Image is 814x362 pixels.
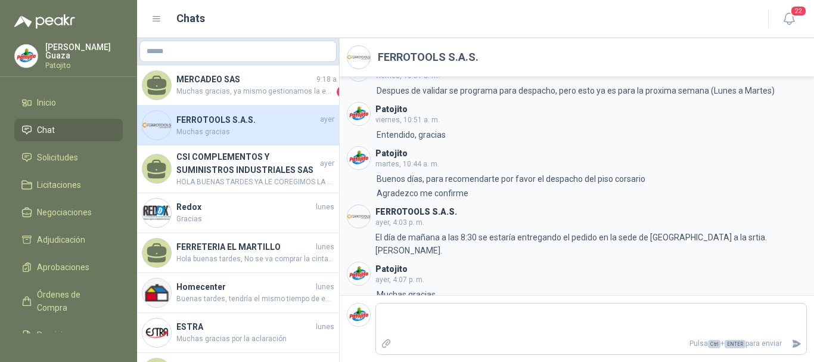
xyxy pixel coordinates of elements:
p: Agradezco me confirme [377,187,468,200]
span: ENTER [725,340,745,348]
img: Company Logo [347,147,370,169]
span: ayer, 4:03 p. m. [375,218,424,227]
img: Company Logo [142,199,171,227]
p: Entendido, gracias [377,128,446,141]
span: Aprobaciones [37,261,89,274]
h4: Redox [176,200,313,214]
a: Company LogoESTRAlunesMuchas gracias por la aclaración [137,313,339,353]
a: Remisiones [14,324,123,346]
img: Logo peakr [14,14,75,29]
img: Company Logo [347,304,370,326]
h1: Chats [176,10,205,27]
p: Buenos días, para recomendarte por favor el despacho del piso corsario [377,172,645,185]
span: 9:18 a. m. [316,74,349,85]
span: ayer [320,158,334,169]
a: Inicio [14,91,123,114]
span: 22 [790,5,807,17]
a: CSI COMPLEMENTOS Y SUMINISTROS INDUSTRIALES SASayerHOLA BUENAS TARDES YA LE COREGIMOS LA FECHA EL... [137,146,339,193]
span: Inicio [37,96,56,109]
img: Company Logo [347,205,370,228]
span: Muchas gracias por la aclaración [176,333,334,345]
span: viernes, 10:51 a. m. [375,72,440,80]
a: Solicitudes [14,146,123,169]
p: Despues de validar se programa para despacho, pero esto ya es para la proxima semana (Lunes a Mar... [377,84,775,97]
span: Negociaciones [37,206,92,219]
span: Remisiones [37,329,81,342]
img: Company Logo [15,45,38,67]
a: Adjudicación [14,228,123,251]
h4: ESTRA [176,320,313,333]
h3: FERROTOOLS S.A.S. [375,209,457,215]
a: FERRETERIA EL MARTILLOlunesHola buenas tardes, No se va comprar la cinta, ya que se requieren las... [137,233,339,273]
button: Enviar [787,333,806,354]
span: lunes [316,242,334,253]
span: lunes [316,321,334,333]
h4: CSI COMPLEMENTOS Y SUMINISTROS INDUSTRIALES SAS [176,150,318,177]
img: Company Logo [142,111,171,140]
a: Órdenes de Compra [14,283,123,319]
span: Muchas gracias [176,126,334,138]
span: Adjudicación [37,233,85,246]
span: 1 [337,86,349,98]
span: ayer, 4:07 p. m. [375,276,424,284]
img: Company Logo [347,103,370,125]
h4: FERRETERIA EL MARTILLO [176,240,313,253]
button: 22 [778,8,800,30]
span: ayer [320,114,334,125]
a: Chat [14,119,123,141]
a: MERCADEO SAS9:18 a. m.Muchas gracias, ya mismo gestionamos la entrega.1 [137,66,339,106]
span: lunes [316,202,334,213]
h4: MERCADEO SAS [176,73,314,86]
span: HOLA BUENAS TARDES YA LE COREGIMOS LA FECHA EL PRECIO ES EL MISMO [176,177,334,188]
p: El día de mañana a las 8:30 se estaría entregando el pedido en la sede de [GEOGRAPHIC_DATA] a la ... [375,231,807,257]
span: Hola buenas tardes, No se va comprar la cinta, ya que se requieren las 6 Unidades, y el proveedor... [176,253,334,265]
img: Company Logo [347,46,370,69]
img: Company Logo [347,262,370,285]
span: Órdenes de Compra [37,288,111,314]
p: Patojito [45,62,123,69]
label: Adjuntar archivos [376,333,396,354]
span: Muchas gracias, ya mismo gestionamos la entrega. [176,86,334,98]
h4: FERROTOOLS S.A.S. [176,113,318,126]
span: Buenas tardes, tendría el mismo tiempo de entrega. Nuevamente, podemos recomendarlo para entrega ... [176,293,334,305]
h4: Homecenter [176,280,313,293]
span: Chat [37,123,55,137]
p: [PERSON_NAME] Guaza [45,43,123,60]
img: Company Logo [142,318,171,347]
span: lunes [316,281,334,293]
a: Company LogoHomecenterlunesBuenas tardes, tendría el mismo tiempo de entrega. Nuevamente, podemos... [137,273,339,313]
a: Company LogoFERROTOOLS S.A.S.ayerMuchas gracias [137,106,339,146]
p: Pulsa + para enviar [396,333,787,354]
p: Muchas gracias [377,288,436,301]
a: Company LogoRedoxlunesGracias [137,193,339,233]
h3: Patojito [375,106,408,113]
span: Licitaciones [37,178,81,191]
h3: Patojito [375,150,408,157]
img: Company Logo [142,279,171,307]
a: Negociaciones [14,201,123,224]
span: Ctrl [708,340,720,348]
span: Solicitudes [37,151,78,164]
h2: FERROTOOLS S.A.S. [378,49,479,66]
span: martes, 10:44 a. m. [375,160,439,168]
a: Aprobaciones [14,256,123,279]
h3: Patojito [375,266,408,273]
a: Licitaciones [14,174,123,196]
span: viernes, 10:51 a. m. [375,116,440,124]
span: Gracias [176,214,334,225]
